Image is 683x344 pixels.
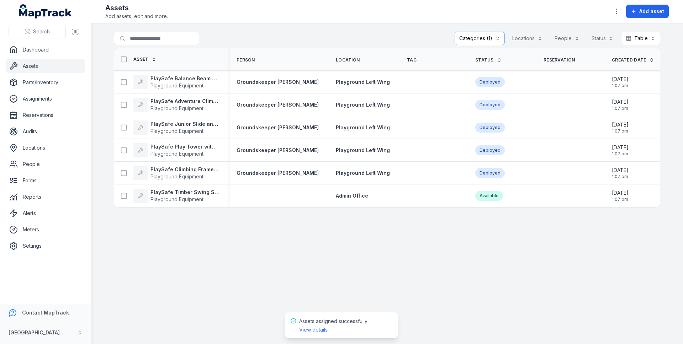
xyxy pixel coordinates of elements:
a: Reports [6,190,85,204]
button: Add asset [626,5,669,18]
div: Deployed [475,145,505,155]
strong: PlaySafe Play Tower with Slide and Bridge [150,143,219,150]
span: [DATE] [612,76,629,83]
a: Status [475,57,502,63]
span: [DATE] [612,189,629,197]
a: Groundskeeper [PERSON_NAME] [237,79,319,86]
a: Groundskeeper [PERSON_NAME] [237,147,319,154]
time: 15/10/2025, 1:07:11 pm [612,144,629,157]
a: Admin Office [336,192,368,199]
a: Playground Left Wing [336,170,390,177]
a: Audits [6,124,85,139]
a: Playground Left Wing [336,124,390,131]
a: Groundskeeper [PERSON_NAME] [237,101,319,108]
a: PlaySafe Climbing Frame Explorer SeriesPlayground Equipment [133,166,219,180]
span: Playground Equipment [150,151,203,157]
button: Table [621,32,660,45]
a: PlaySafe Adventure Climbing NetPlayground Equipment [133,98,219,112]
time: 15/10/2025, 1:07:11 pm [612,98,629,111]
strong: PlaySafe Junior Slide and Climb Combo [150,120,219,128]
button: Search [9,25,66,38]
time: 15/10/2025, 1:07:11 pm [612,189,629,202]
a: Alerts [6,206,85,220]
span: Tag [407,57,417,63]
span: [DATE] [612,98,629,106]
strong: Contact MapTrack [22,310,69,316]
strong: [GEOGRAPHIC_DATA] [9,329,60,335]
a: Meters [6,222,85,237]
a: PlaySafe Junior Slide and Climb ComboPlayground Equipment [133,120,219,135]
div: Deployed [475,100,505,110]
span: 1:07 pm [612,174,629,179]
time: 15/10/2025, 1:07:11 pm [612,121,629,134]
span: [DATE] [612,121,629,128]
a: Parts/Inventory [6,75,85,90]
a: Created Date [612,57,654,63]
a: Settings [6,239,85,253]
a: Forms [6,173,85,188]
span: Asset [133,57,149,62]
strong: PlaySafe Adventure Climbing Net [150,98,219,105]
time: 15/10/2025, 1:07:11 pm [612,76,629,88]
span: Add asset [639,8,664,15]
a: People [6,157,85,171]
span: Playground Equipment [150,105,203,111]
span: [DATE] [612,167,629,174]
a: PlaySafe Balance Beam CoursePlayground Equipment [133,75,219,89]
a: PlaySafe Play Tower with Slide and BridgePlayground Equipment [133,143,219,157]
span: Location [336,57,360,63]
a: PlaySafe Timber Swing Set Double BayPlayground Equipment [133,189,219,203]
span: Status [475,57,494,63]
h2: Assets [105,3,168,13]
a: Assignments [6,92,85,106]
a: View details [299,326,328,333]
span: Created Date [612,57,646,63]
div: Available [475,191,503,201]
span: Playground Left Wing [336,102,390,108]
time: 15/10/2025, 1:07:11 pm [612,167,629,179]
span: Add assets, edit and more. [105,13,168,20]
span: Assets assigned successfully [299,318,367,333]
a: Playground Left Wing [336,147,390,154]
div: Deployed [475,168,505,178]
span: 1:07 pm [612,197,629,202]
span: [DATE] [612,144,629,151]
span: Playground Left Wing [336,170,390,176]
span: 1:07 pm [612,83,629,88]
a: Dashboard [6,43,85,57]
a: Assets [6,59,85,73]
a: MapTrack [19,4,72,18]
span: 1:07 pm [612,106,629,111]
a: Groundskeeper [PERSON_NAME] [237,170,319,177]
a: Reservations [6,108,85,122]
div: Deployed [475,77,505,87]
span: Playground Equipment [150,82,203,88]
span: Playground Equipment [150,128,203,134]
button: Status [587,32,618,45]
strong: PlaySafe Balance Beam Course [150,75,219,82]
span: Playground Equipment [150,173,203,179]
button: People [550,32,584,45]
div: Deployed [475,123,505,133]
span: 1:07 pm [612,151,629,157]
strong: PlaySafe Climbing Frame Explorer Series [150,166,219,173]
span: Playground Left Wing [336,79,390,85]
a: Locations [6,141,85,155]
a: Groundskeeper [PERSON_NAME] [237,124,319,131]
span: Playground Equipment [150,196,203,202]
a: Playground Left Wing [336,101,390,108]
a: Asset [133,57,157,62]
span: 1:07 pm [612,128,629,134]
span: Person [237,57,255,63]
span: Admin Office [336,193,368,199]
span: Playground Left Wing [336,147,390,153]
a: Playground Left Wing [336,79,390,86]
strong: PlaySafe Timber Swing Set Double Bay [150,189,219,196]
span: Reservation [544,57,575,63]
span: Playground Left Wing [336,124,390,130]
